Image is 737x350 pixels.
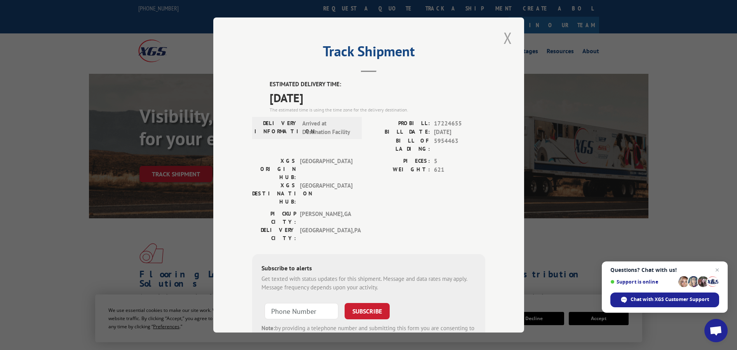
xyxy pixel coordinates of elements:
span: Chat with XGS Customer Support [631,296,709,303]
span: Questions? Chat with us! [610,267,719,273]
a: Open chat [704,319,728,342]
span: Chat with XGS Customer Support [610,293,719,307]
label: BILL DATE: [369,128,430,137]
div: The estimated time is using the time zone for the delivery destination. [270,106,485,113]
label: PIECES: [369,157,430,166]
label: ESTIMATED DELIVERY TIME: [270,80,485,89]
input: Phone Number [265,303,338,319]
label: PROBILL: [369,119,430,128]
span: Arrived at Destination Facility [302,119,355,137]
span: Support is online [610,279,676,285]
span: 5954463 [434,137,485,153]
button: SUBSCRIBE [345,303,390,319]
label: BILL OF LADING: [369,137,430,153]
span: 621 [434,165,485,174]
h2: Track Shipment [252,46,485,61]
span: [GEOGRAPHIC_DATA] , PA [300,226,352,242]
label: XGS DESTINATION HUB: [252,181,296,206]
span: [DATE] [270,89,485,106]
label: XGS ORIGIN HUB: [252,157,296,181]
label: WEIGHT: [369,165,430,174]
span: 17224655 [434,119,485,128]
label: DELIVERY INFORMATION: [254,119,298,137]
span: [GEOGRAPHIC_DATA] [300,157,352,181]
div: Get texted with status updates for this shipment. Message and data rates may apply. Message frequ... [261,275,476,292]
span: [GEOGRAPHIC_DATA] [300,181,352,206]
span: [DATE] [434,128,485,137]
label: PICKUP CITY: [252,210,296,226]
div: Subscribe to alerts [261,263,476,275]
span: [PERSON_NAME] , GA [300,210,352,226]
span: 5 [434,157,485,166]
label: DELIVERY CITY: [252,226,296,242]
strong: Note: [261,324,275,332]
button: Close modal [501,27,514,49]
